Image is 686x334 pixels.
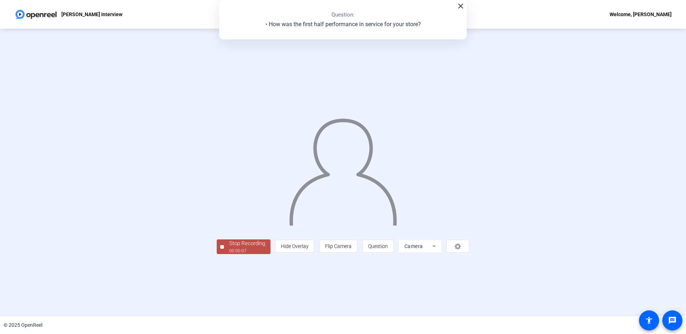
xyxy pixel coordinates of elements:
[368,243,388,249] span: Question
[332,11,354,19] p: Question:
[275,240,314,253] button: Hide Overlay
[281,243,309,249] span: Hide Overlay
[319,240,357,253] button: Flip Camera
[645,316,653,325] mat-icon: accessibility
[668,316,677,325] mat-icon: message
[325,243,352,249] span: Flip Camera
[14,7,58,22] img: OpenReel logo
[288,112,398,226] img: overlay
[229,239,265,248] div: Stop Recording
[362,240,394,253] button: Question
[456,2,465,10] mat-icon: close
[4,321,42,329] div: © 2025 OpenReel
[610,10,672,19] div: Welcome, [PERSON_NAME]
[229,248,265,254] div: 00:00:07
[61,10,122,19] p: [PERSON_NAME] Interview
[217,239,271,254] button: Stop Recording00:00:07
[266,20,421,29] p: • How was the first half performance in service for your store?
